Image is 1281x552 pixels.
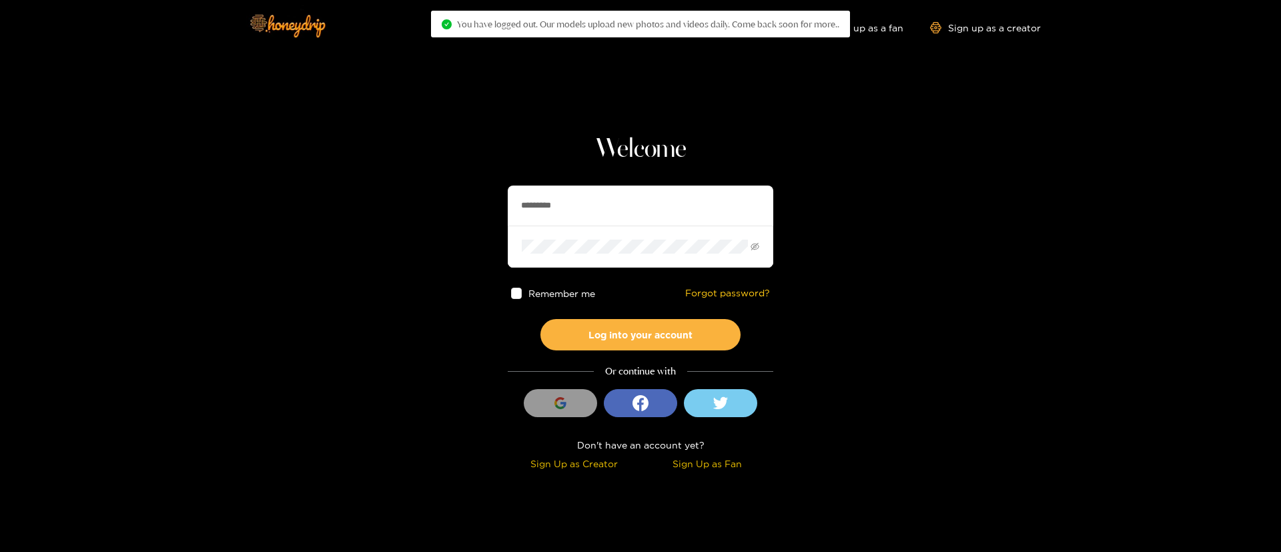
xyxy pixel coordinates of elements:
div: Don't have an account yet? [508,437,773,453]
a: Sign up as a creator [930,22,1041,33]
span: Remember me [529,288,596,298]
div: Sign Up as Fan [644,456,770,471]
span: check-circle [442,19,452,29]
a: Sign up as a fan [812,22,903,33]
button: Log into your account [540,319,741,350]
span: You have logged out. Our models upload new photos and videos daily. Come back soon for more.. [457,19,839,29]
a: Forgot password? [685,288,770,299]
div: Or continue with [508,364,773,379]
div: Sign Up as Creator [511,456,637,471]
span: eye-invisible [751,242,759,251]
h1: Welcome [508,133,773,166]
